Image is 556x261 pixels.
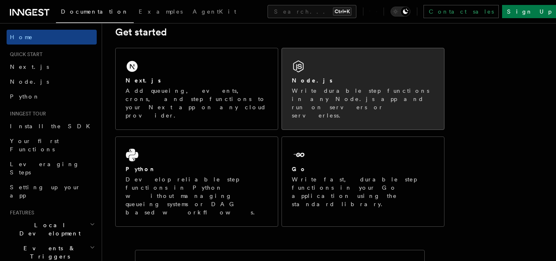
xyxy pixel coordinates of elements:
span: Quick start [7,51,42,58]
p: Write durable step functions in any Node.js app and run on servers or serverless. [292,87,434,120]
h2: Next.js [126,76,161,85]
span: Inngest tour [7,111,46,117]
h2: Node.js [292,76,333,85]
a: GoWrite fast, durable step functions in your Go application using the standard library. [281,136,444,227]
span: Your first Functions [10,138,59,153]
span: Events & Triggers [7,244,90,261]
a: Your first Functions [7,134,97,157]
h2: Python [126,165,156,173]
a: PythonDevelop reliable step functions in Python without managing queueing systems or DAG based wo... [115,136,278,227]
p: Develop reliable step functions in Python without managing queueing systems or DAG based workflows. [126,175,268,216]
a: Documentation [56,2,134,23]
a: Contact sales [423,5,499,18]
kbd: Ctrl+K [333,7,351,16]
a: Node.js [7,74,97,89]
span: Next.js [10,63,49,70]
span: Features [7,209,34,216]
span: Documentation [61,8,129,15]
a: Home [7,30,97,45]
a: Install the SDK [7,119,97,134]
a: Examples [134,2,188,22]
button: Local Development [7,218,97,241]
a: Next.js [7,59,97,74]
h2: Go [292,165,307,173]
span: Home [10,33,33,41]
a: Python [7,89,97,104]
span: Python [10,93,40,100]
a: AgentKit [188,2,241,22]
span: Install the SDK [10,123,95,129]
a: Node.jsWrite durable step functions in any Node.js app and run on servers or serverless. [281,48,444,130]
span: Setting up your app [10,184,81,199]
button: Search...Ctrl+K [268,5,356,18]
p: Add queueing, events, crons, and step functions to your Next app on any cloud provider. [126,87,268,120]
button: Toggle dark mode [391,7,410,16]
a: Next.jsAdd queueing, events, crons, and step functions to your Next app on any cloud provider. [115,48,278,130]
p: Write fast, durable step functions in your Go application using the standard library. [292,175,434,208]
span: Local Development [7,221,90,237]
a: Leveraging Steps [7,157,97,180]
a: Setting up your app [7,180,97,203]
span: Node.js [10,78,49,85]
span: AgentKit [193,8,236,15]
span: Examples [139,8,183,15]
span: Leveraging Steps [10,161,79,176]
a: Get started [115,26,167,38]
